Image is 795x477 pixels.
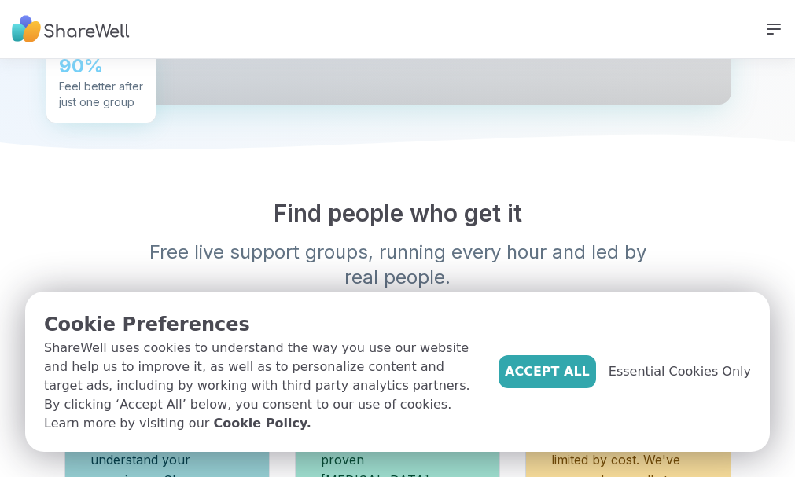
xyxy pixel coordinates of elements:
[59,53,143,79] div: 90%
[12,8,130,51] img: ShareWell Nav Logo
[44,310,486,339] p: Cookie Preferences
[213,414,311,433] a: Cookie Policy.
[59,79,143,110] div: Feel better after just one group
[499,355,596,388] button: Accept All
[505,362,590,381] span: Accept All
[44,339,486,433] p: ShareWell uses cookies to understand the way you use our website and help us to improve it, as we...
[609,362,751,381] span: Essential Cookies Only
[64,199,731,227] h2: Find people who get it
[96,240,700,290] p: Free live support groups, running every hour and led by real people.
